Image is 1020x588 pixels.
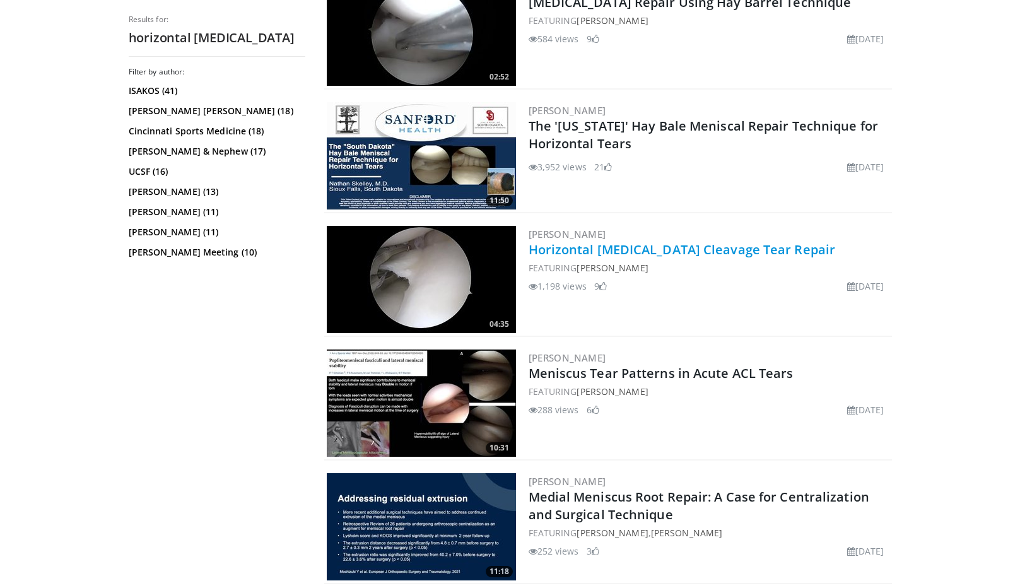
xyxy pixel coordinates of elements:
a: [PERSON_NAME] [577,262,648,274]
a: Medial Meniscus Root Repair: A Case for Centralization and Surgical Technique [529,488,869,523]
p: Results for: [129,15,305,25]
a: [PERSON_NAME] [529,475,606,488]
span: 11:18 [486,566,513,577]
div: FEATURING , [529,526,889,539]
li: 1,198 views [529,279,587,293]
div: FEATURING [529,14,889,27]
li: 3 [587,544,599,558]
a: [PERSON_NAME] [577,527,648,539]
a: [PERSON_NAME] [529,104,606,117]
li: [DATE] [847,32,884,45]
a: [PERSON_NAME] [529,228,606,240]
span: 02:52 [486,71,513,83]
img: 75896893-6ea0-4895-8879-88c2e089762d.300x170_q85_crop-smart_upscale.jpg [327,473,516,580]
li: [DATE] [847,279,884,293]
a: [PERSON_NAME] & Nephew (17) [129,145,302,158]
li: 584 views [529,32,579,45]
a: [PERSON_NAME] [577,15,648,26]
a: ISAKOS (41) [129,85,302,97]
li: 252 views [529,544,579,558]
li: [DATE] [847,160,884,173]
li: 288 views [529,403,579,416]
li: 3,952 views [529,160,587,173]
a: 11:18 [327,473,516,580]
h3: Filter by author: [129,67,305,77]
a: Horizontal [MEDICAL_DATA] Cleavage Tear Repair [529,241,836,258]
li: [DATE] [847,544,884,558]
a: [PERSON_NAME] [651,527,722,539]
a: 10:31 [327,350,516,457]
a: Meniscus Tear Patterns in Acute ACL Tears [529,365,794,382]
div: FEATURING [529,385,889,398]
a: [PERSON_NAME] (11) [129,226,302,238]
span: 10:31 [486,442,513,454]
span: 04:35 [486,319,513,330]
a: [PERSON_NAME] Meeting (10) [129,246,302,259]
li: [DATE] [847,403,884,416]
a: Cincinnati Sports Medicine (18) [129,125,302,138]
a: [PERSON_NAME] (13) [129,185,302,198]
li: 9 [594,279,607,293]
a: [PERSON_NAME] [577,385,648,397]
div: FEATURING [529,261,889,274]
a: [PERSON_NAME] (11) [129,206,302,218]
li: 21 [594,160,612,173]
h2: horizontal [MEDICAL_DATA] [129,30,305,46]
li: 6 [587,403,599,416]
a: [PERSON_NAME] [529,351,606,364]
a: The '[US_STATE]' Hay Bale Meniscal Repair Technique for Horizontal Tears [529,117,879,152]
a: UCSF (16) [129,165,302,178]
img: 668c1cee-1ff6-46bb-913b-50f69012f802.300x170_q85_crop-smart_upscale.jpg [327,350,516,457]
a: 11:50 [327,102,516,209]
img: afbb2aee-e6f9-4de6-903a-b7d3420cb73d.jpeg.300x170_q85_crop-smart_upscale.jpg [327,102,516,209]
a: [PERSON_NAME] [PERSON_NAME] (18) [129,105,302,117]
a: 04:35 [327,226,516,333]
img: 8e002a40-c78c-4d96-9f3f-841545ce2369.300x170_q85_crop-smart_upscale.jpg [327,226,516,333]
span: 11:50 [486,195,513,206]
li: 9 [587,32,599,45]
